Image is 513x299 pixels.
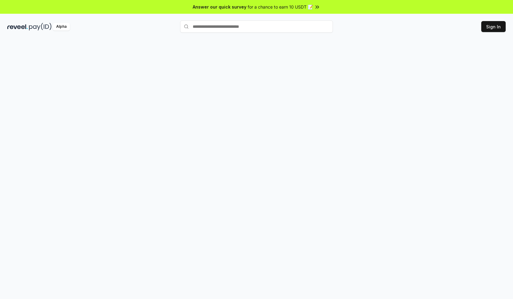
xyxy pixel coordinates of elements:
[193,4,246,10] span: Answer our quick survey
[53,23,70,31] div: Alpha
[7,23,28,31] img: reveel_dark
[481,21,506,32] button: Sign In
[248,4,313,10] span: for a chance to earn 10 USDT 📝
[29,23,52,31] img: pay_id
